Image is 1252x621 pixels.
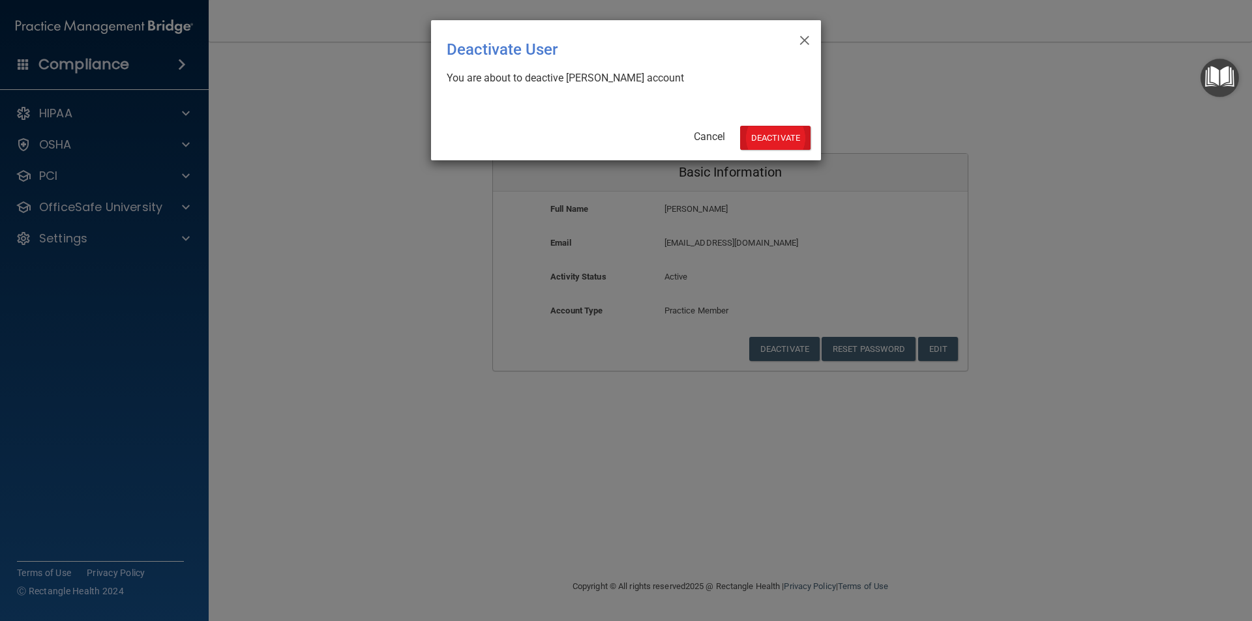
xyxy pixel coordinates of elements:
button: Deactivate [740,126,811,150]
a: Cancel [694,130,725,143]
button: Open Resource Center [1200,59,1239,97]
iframe: Drift Widget Chat Controller [1026,528,1236,581]
div: Deactivate User [447,31,752,68]
span: × [799,25,811,51]
div: You are about to deactive [PERSON_NAME] account [447,71,795,85]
